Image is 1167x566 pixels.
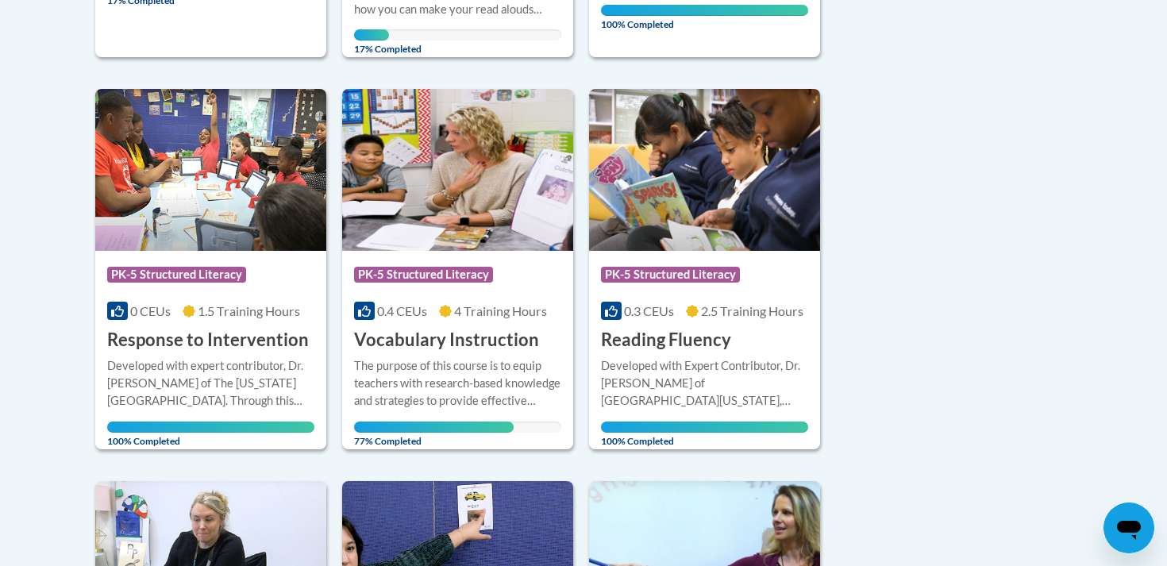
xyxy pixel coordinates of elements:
iframe: Button to launch messaging window [1103,502,1154,553]
span: 0.3 CEUs [624,303,674,318]
span: 2.5 Training Hours [701,303,803,318]
img: Course Logo [342,89,573,251]
h3: Vocabulary Instruction [354,328,539,352]
span: 0 CEUs [130,303,171,318]
span: 17% Completed [354,29,389,55]
img: Course Logo [589,89,820,251]
a: Course LogoPK-5 Structured Literacy0.3 CEUs2.5 Training Hours Reading FluencyDeveloped with Exper... [589,89,820,449]
span: 77% Completed [354,422,514,447]
a: Course LogoPK-5 Structured Literacy0.4 CEUs4 Training Hours Vocabulary InstructionThe purpose of ... [342,89,573,449]
span: PK-5 Structured Literacy [354,267,493,283]
span: 0.4 CEUs [377,303,427,318]
a: Course LogoPK-5 Structured Literacy0 CEUs1.5 Training Hours Response to InterventionDeveloped wit... [95,89,326,449]
div: Your progress [107,422,314,433]
span: 4 Training Hours [454,303,547,318]
span: 100% Completed [601,422,808,447]
h3: Response to Intervention [107,328,309,352]
div: Developed with expert contributor, Dr. [PERSON_NAME] of The [US_STATE][GEOGRAPHIC_DATA]. Through ... [107,357,314,410]
div: The purpose of this course is to equip teachers with research-based knowledge and strategies to p... [354,357,561,410]
div: Developed with Expert Contributor, Dr. [PERSON_NAME] of [GEOGRAPHIC_DATA][US_STATE], [GEOGRAPHIC_... [601,357,808,410]
img: Course Logo [95,89,326,251]
div: Your progress [354,29,389,40]
span: PK-5 Structured Literacy [601,267,740,283]
span: PK-5 Structured Literacy [107,267,246,283]
span: 100% Completed [601,5,808,30]
span: 100% Completed [107,422,314,447]
h3: Reading Fluency [601,328,731,352]
div: Your progress [601,422,808,433]
div: Your progress [354,422,514,433]
div: Your progress [601,5,808,16]
span: 1.5 Training Hours [198,303,300,318]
